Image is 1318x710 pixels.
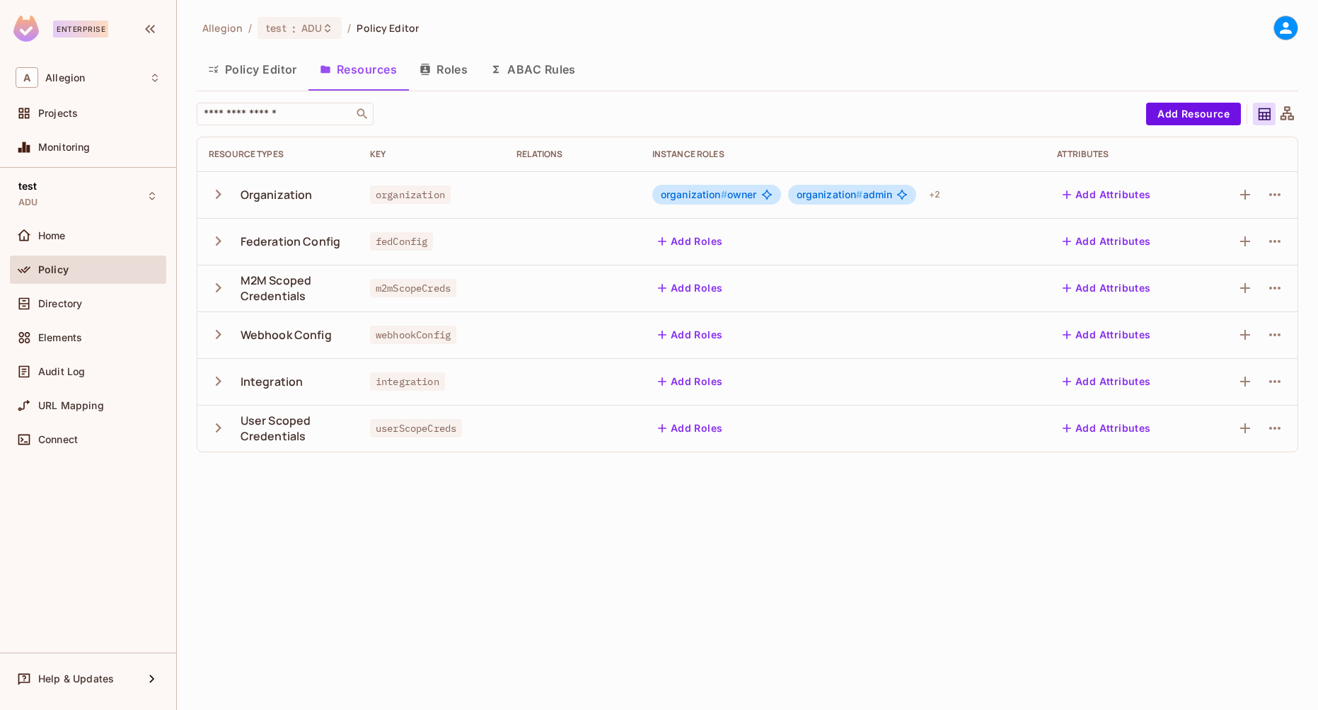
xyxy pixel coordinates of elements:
span: integration [370,372,445,391]
span: Monitoring [38,142,91,153]
span: test [266,21,287,35]
div: Instance roles [652,149,1034,160]
span: Connect [38,434,78,445]
span: Projects [38,108,78,119]
span: ADU [301,21,322,35]
button: Add Attributes [1057,417,1157,440]
span: organization [797,188,863,200]
div: Enterprise [53,21,108,38]
span: m2mScopeCreds [370,279,456,297]
span: : [291,23,296,34]
span: webhookConfig [370,326,456,344]
span: Audit Log [38,366,85,377]
span: Help & Updates [38,673,114,685]
span: the active workspace [202,21,243,35]
div: Key [370,149,494,160]
button: Add Roles [652,417,729,440]
button: Add Attributes [1057,230,1157,253]
span: # [856,188,862,200]
span: test [18,181,37,192]
span: URL Mapping [38,400,104,411]
div: M2M Scoped Credentials [241,273,347,304]
span: A [16,67,38,88]
span: organization [661,188,727,200]
li: / [347,21,351,35]
button: Policy Editor [197,52,308,87]
button: Resources [308,52,408,87]
button: Add Attributes [1057,183,1157,206]
span: Elements [38,332,82,343]
button: Add Resource [1146,103,1241,125]
div: + 2 [923,183,946,206]
span: fedConfig [370,232,433,251]
button: Add Attributes [1057,277,1157,299]
img: SReyMgAAAABJRU5ErkJggg== [13,16,39,42]
div: Relations [516,149,630,160]
button: Add Attributes [1057,323,1157,346]
span: Policy [38,264,69,275]
div: Webhook Config [241,327,332,343]
span: organization [370,185,451,204]
div: Attributes [1057,149,1191,160]
span: ADU [18,197,37,208]
span: Home [38,230,66,241]
button: Add Roles [652,370,729,393]
span: Workspace: Allegion [45,72,85,84]
span: userScopeCreds [370,419,462,437]
div: Federation Config [241,234,341,249]
span: admin [797,189,893,200]
span: # [721,188,727,200]
button: Add Roles [652,277,729,299]
div: Organization [241,187,313,202]
button: Roles [408,52,479,87]
button: Add Roles [652,230,729,253]
div: Resource Types [209,149,347,160]
div: Integration [241,374,304,389]
span: owner [661,189,757,200]
button: Add Roles [652,323,729,346]
span: Directory [38,298,82,309]
button: ABAC Rules [479,52,587,87]
div: User Scoped Credentials [241,413,347,444]
span: Policy Editor [357,21,419,35]
button: Add Attributes [1057,370,1157,393]
li: / [248,21,252,35]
